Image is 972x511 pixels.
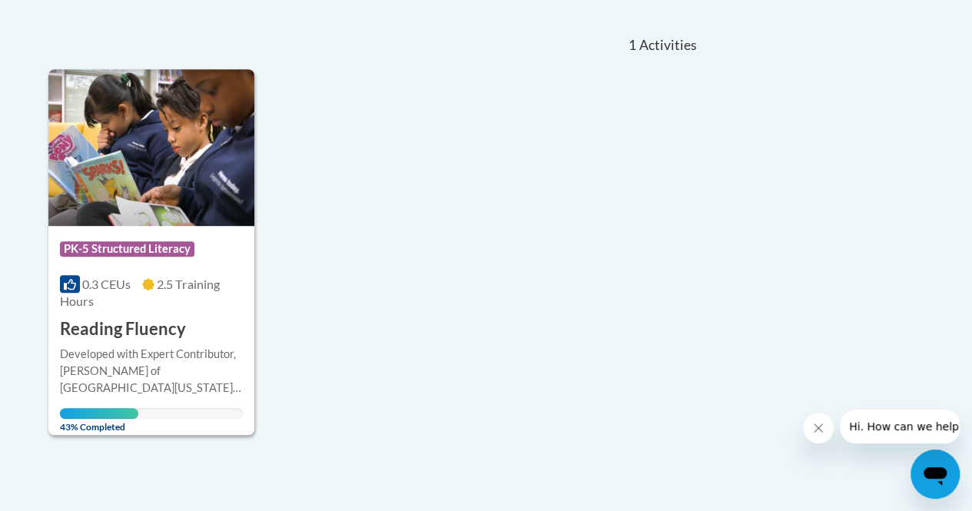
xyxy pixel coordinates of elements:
[9,11,124,23] span: Hi. How can we help?
[48,69,254,435] a: Course LogoPK-5 Structured Literacy0.3 CEUs2.5 Training Hours Reading FluencyDeveloped with Exper...
[639,37,696,54] span: Activities
[48,69,254,226] img: Course Logo
[803,413,834,443] iframe: Close message
[60,346,243,397] div: Developed with Expert Contributor, [PERSON_NAME] of [GEOGRAPHIC_DATA][US_STATE], [GEOGRAPHIC_DATA...
[60,241,194,257] span: PK-5 Structured Literacy
[840,410,960,443] iframe: Message from company
[629,37,636,54] span: 1
[60,317,186,341] h3: Reading Fluency
[911,450,960,499] iframe: Button to launch messaging window
[60,408,139,419] div: Your progress
[82,277,131,291] span: 0.3 CEUs
[60,408,139,433] span: 43% Completed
